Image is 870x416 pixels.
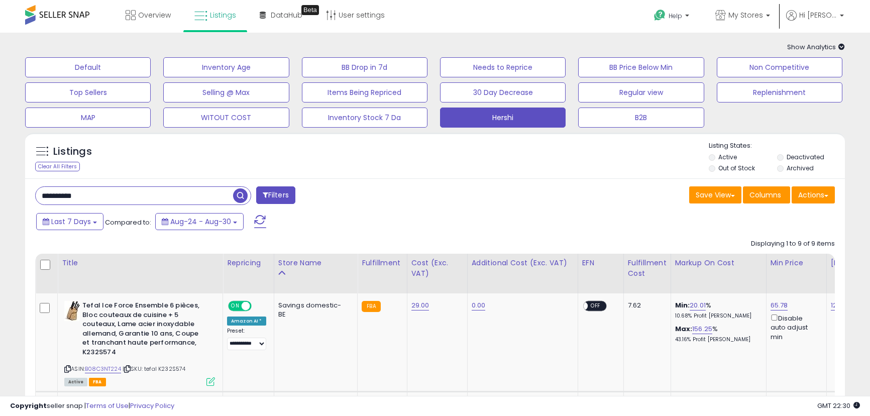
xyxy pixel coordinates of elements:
div: Min Price [771,258,822,268]
div: seller snap | | [10,401,174,411]
a: Privacy Policy [130,401,174,410]
div: Savings domestic- BE [278,301,350,319]
div: Preset: [227,328,266,350]
button: Save View [689,186,741,203]
span: FBA [89,378,106,386]
a: Terms of Use [86,401,129,410]
a: 156.25 [692,324,712,334]
button: Default [25,57,151,77]
div: 7.62 [628,301,663,310]
button: Items Being Repriced [302,82,427,102]
p: 10.68% Profit [PERSON_NAME] [675,313,758,320]
span: Overview [138,10,171,20]
div: Fulfillment Cost [628,258,667,279]
label: Active [718,153,737,161]
p: Listing States: [709,141,845,151]
span: OFF [250,302,266,310]
strong: Copyright [10,401,47,410]
button: WITOUT COST [163,108,289,128]
span: Show Analytics [787,42,845,52]
span: Last 7 Days [51,217,91,227]
div: Tooltip anchor [301,5,319,15]
a: 127.04 [831,300,851,310]
b: Max: [675,324,693,334]
span: ON [229,302,242,310]
button: Non Competitive [717,57,842,77]
button: Last 7 Days [36,213,103,230]
i: Get Help [654,9,666,22]
div: Title [62,258,219,268]
label: Archived [787,164,814,172]
button: MAP [25,108,151,128]
span: All listings currently available for purchase on Amazon [64,378,87,386]
button: Actions [792,186,835,203]
b: Min: [675,300,690,310]
button: Hershi [440,108,566,128]
button: Columns [743,186,790,203]
div: Amazon AI * [227,317,266,326]
div: Fulfillment [362,258,402,268]
div: ASIN: [64,301,215,385]
a: Help [646,2,699,33]
button: BB Price Below Min [578,57,704,77]
button: Inventory Age [163,57,289,77]
span: Help [669,12,682,20]
div: Additional Cost (Exc. VAT) [472,258,574,268]
button: BB Drop in 7d [302,57,427,77]
b: Tefal Ice Force Ensemble 6 pièces, Bloc couteaux de cuisine + 5 couteaux, Lame acier inoxydable a... [82,301,204,359]
div: EFN [582,258,619,268]
div: Store Name [278,258,354,268]
div: % [675,301,758,320]
span: OFF [588,302,604,310]
button: B2B [578,108,704,128]
a: 0.00 [472,300,486,310]
small: FBA [362,301,380,312]
div: Displaying 1 to 9 of 9 items [751,239,835,249]
a: B08C3NT224 [85,365,121,373]
a: 29.00 [411,300,429,310]
span: Columns [749,190,781,200]
button: Inventory Stock 7 Da [302,108,427,128]
span: DataHub [271,10,302,20]
span: Listings [210,10,236,20]
span: Aug-24 - Aug-30 [170,217,231,227]
th: The percentage added to the cost of goods (COGS) that forms the calculator for Min & Max prices. [671,254,766,293]
div: Clear All Filters [35,162,80,171]
div: % [675,325,758,343]
img: 41rp-6RjFwL._SL40_.jpg [64,301,80,321]
button: Selling @ Max [163,82,289,102]
div: Markup on Cost [675,258,762,268]
span: Compared to: [105,218,151,227]
button: Replenishment [717,82,842,102]
p: 43.16% Profit [PERSON_NAME] [675,336,758,343]
div: Cost (Exc. VAT) [411,258,463,279]
span: Hi [PERSON_NAME] [799,10,837,20]
div: Disable auto adjust min [771,313,819,342]
button: 30 Day Decrease [440,82,566,102]
button: Filters [256,186,295,204]
div: Repricing [227,258,270,268]
a: Hi [PERSON_NAME] [786,10,844,33]
h5: Listings [53,145,92,159]
label: Deactivated [787,153,824,161]
span: My Stores [728,10,763,20]
label: Out of Stock [718,164,755,172]
button: Top Sellers [25,82,151,102]
a: 65.78 [771,300,788,310]
button: Needs to Reprice [440,57,566,77]
button: Regular view [578,82,704,102]
button: Aug-24 - Aug-30 [155,213,244,230]
a: 20.01 [690,300,706,310]
span: 2025-09-7 22:30 GMT [817,401,860,410]
span: | SKU: tefal K232S574 [123,365,186,373]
